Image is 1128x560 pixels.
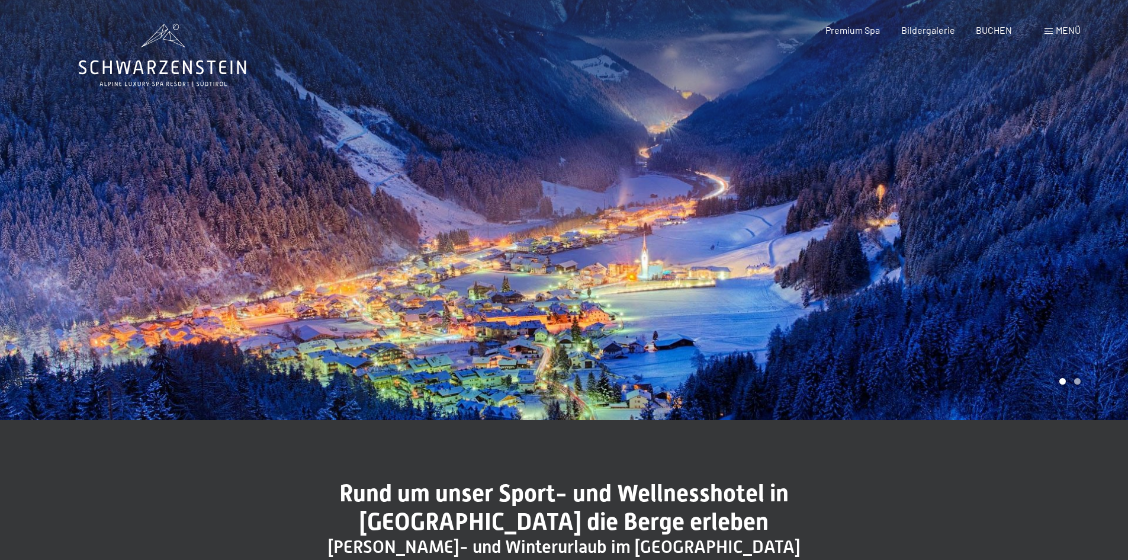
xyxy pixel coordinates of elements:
[1055,378,1081,385] div: Carousel Pagination
[1074,378,1081,385] div: Carousel Page 2
[901,24,955,36] a: Bildergalerie
[825,24,880,36] a: Premium Spa
[1056,24,1081,36] span: Menü
[328,536,801,557] span: [PERSON_NAME]- und Winterurlaub im [GEOGRAPHIC_DATA]
[339,479,789,536] span: Rund um unser Sport- und Wellnesshotel in [GEOGRAPHIC_DATA] die Berge erleben
[976,24,1012,36] a: BUCHEN
[1059,378,1066,385] div: Carousel Page 1 (Current Slide)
